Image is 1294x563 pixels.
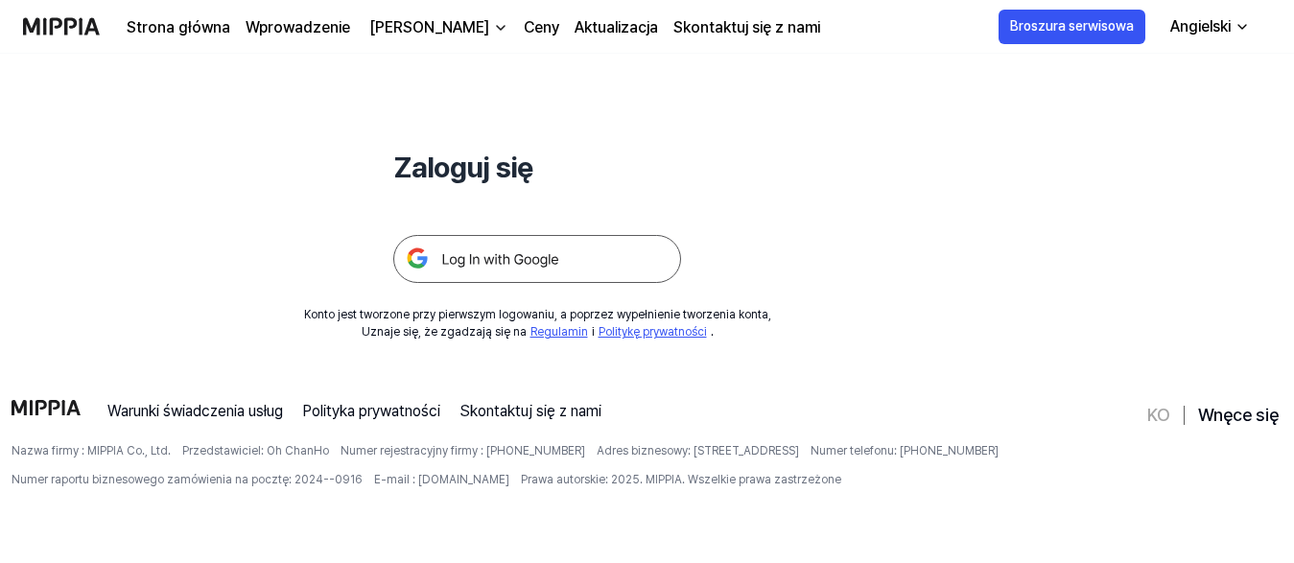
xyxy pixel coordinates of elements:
a: Skontaktuj się z nami [673,16,820,39]
a: Regulamin [530,325,588,339]
img: Logo [12,400,81,415]
a: Warunki świadczenia usług [107,400,283,423]
img: 구글 로그인 버튼 [393,235,681,283]
a: Strona główna [127,16,230,39]
button: Angielski [1155,8,1261,46]
button: Broszura serwisowa [999,10,1145,44]
a: Skontaktuj się z nami [459,400,601,423]
a: Aktualizacja [575,16,658,39]
span: Numer rejestracyjny firmy : [PHONE_NUMBER] [341,442,585,459]
span: Nazwa firmy : MIPPIA Co., Ltd. [12,442,171,459]
span: Numer telefonu: [PHONE_NUMBER] [811,442,999,459]
span: Prawa autorskie: 2025. MIPPIA. Wszelkie prawa zastrzeżone [521,471,841,488]
span: Adres biznesowy: [STREET_ADDRESS] [597,442,799,459]
button: [PERSON_NAME] [365,16,508,39]
span: Przedstawiciel: Oh ChanHo [182,442,329,459]
a: Wprowadzenie [246,16,350,39]
img: W dół [493,20,508,35]
span: E-mail : [DOMAIN_NAME] [374,471,509,488]
a: Wnęce się [1198,404,1279,427]
div: [PERSON_NAME] [365,16,493,39]
a: Ceny [524,16,559,39]
a: Polityka prywatności [302,400,440,423]
a: KO [1147,404,1170,427]
h1: Zaloguj się [393,146,681,189]
a: Politykę prywatności [599,325,707,339]
div: Konto jest tworzone przy pierwszym logowaniu, a poprzez wypełnienie tworzenia konta, Uznaje się, ... [304,306,771,340]
span: Numer raportu biznesowego zamówienia na pocztę: 2024--0916 [12,471,363,488]
div: Angielski [1166,15,1235,38]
